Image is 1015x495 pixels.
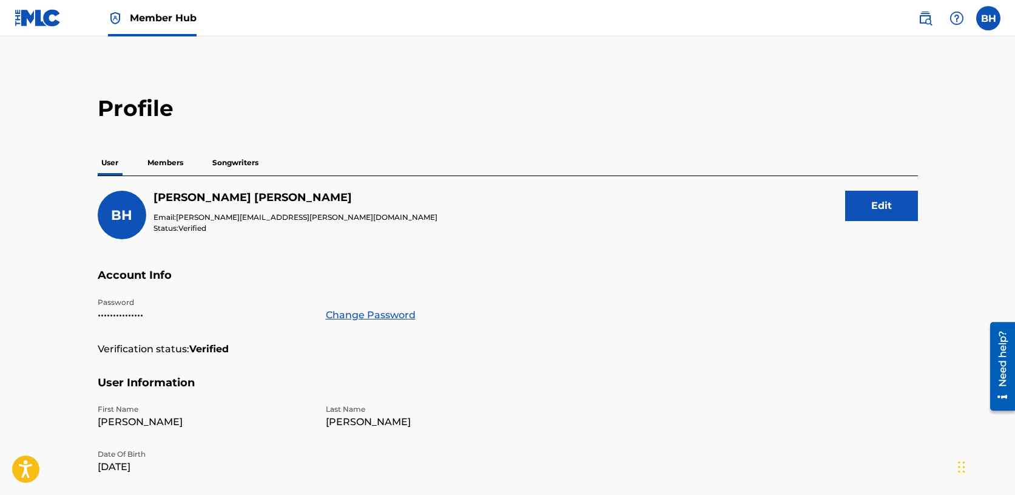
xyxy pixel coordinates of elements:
button: Edit [845,191,918,221]
p: Songwriters [209,150,262,176]
img: MLC Logo [15,9,61,27]
span: [PERSON_NAME][EMAIL_ADDRESS][PERSON_NAME][DOMAIN_NAME] [176,213,437,222]
p: [PERSON_NAME] [98,415,311,429]
p: Date Of Birth [98,449,311,460]
strong: Verified [189,342,229,357]
span: Member Hub [130,11,197,25]
p: Verification status: [98,342,189,357]
div: Drag [958,449,965,485]
a: Change Password [326,308,416,323]
iframe: Chat Widget [954,437,1015,495]
p: Status: [153,223,437,234]
div: User Menu [976,6,1000,30]
h5: Brian Haunhorst [153,191,437,205]
h5: Account Info [98,268,918,297]
span: BH [111,207,132,224]
img: search [918,11,932,26]
iframe: Resource Center [981,318,1015,415]
p: [PERSON_NAME] [326,415,539,429]
p: ••••••••••••••• [98,308,311,323]
p: First Name [98,404,311,415]
p: Email: [153,212,437,223]
span: Verified [178,224,206,233]
h2: Profile [98,95,918,122]
p: User [98,150,122,176]
img: Top Rightsholder [108,11,123,26]
h5: User Information [98,376,918,405]
img: help [949,11,964,26]
div: Help [945,6,969,30]
p: Password [98,297,311,308]
p: Members [144,150,187,176]
p: [DATE] [98,460,311,474]
p: Last Name [326,404,539,415]
a: Public Search [913,6,937,30]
